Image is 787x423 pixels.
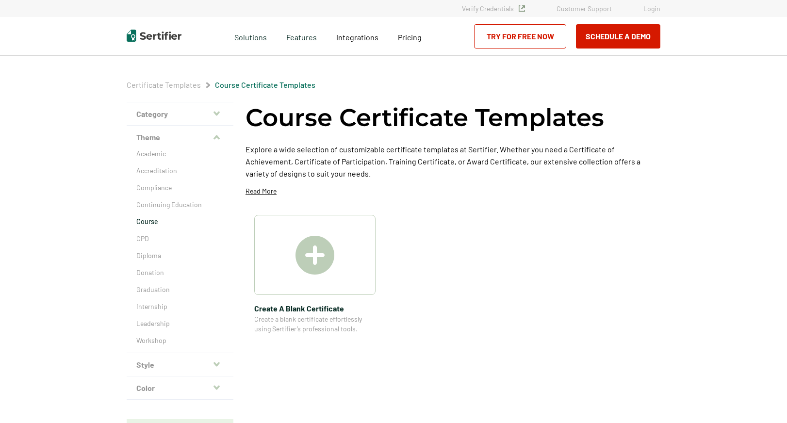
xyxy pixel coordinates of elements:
span: Create A Blank Certificate [254,302,376,314]
a: Continuing Education [136,200,224,210]
span: Create a blank certificate effortlessly using Sertifier’s professional tools. [254,314,376,334]
img: Create A Blank Certificate [295,236,334,275]
a: CPD [136,234,224,244]
div: Theme [127,149,233,353]
h1: Course Certificate Templates [246,102,604,133]
a: Graduation [136,285,224,294]
img: Verified [519,5,525,12]
a: Course Certificate Templates [215,80,315,89]
a: Donation [136,268,224,277]
img: Sertifier | Digital Credentialing Platform [127,30,181,42]
p: Explore a wide selection of customizable certificate templates at Sertifier. Whether you need a C... [246,143,660,179]
a: Academic [136,149,224,159]
button: Style [127,353,233,376]
p: Read More [246,186,277,196]
a: Certificate Templates [127,80,201,89]
a: Verify Credentials [462,4,525,13]
button: Color [127,376,233,400]
a: Course [136,217,224,227]
a: Integrations [336,30,378,42]
span: Features [286,30,317,42]
span: Certificate Templates [127,80,201,90]
span: Pricing [398,33,422,42]
div: Breadcrumb [127,80,315,90]
a: Try for Free Now [474,24,566,49]
a: Workshop [136,336,224,345]
a: Customer Support [557,4,612,13]
a: Diploma [136,251,224,260]
a: Leadership [136,319,224,328]
a: Internship [136,302,224,311]
button: Theme [127,126,233,149]
a: Pricing [398,30,422,42]
button: Category [127,102,233,126]
span: Integrations [336,33,378,42]
span: Course Certificate Templates [215,80,315,90]
span: Solutions [234,30,267,42]
a: Accreditation [136,166,224,176]
a: Compliance [136,183,224,193]
a: Login [643,4,660,13]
